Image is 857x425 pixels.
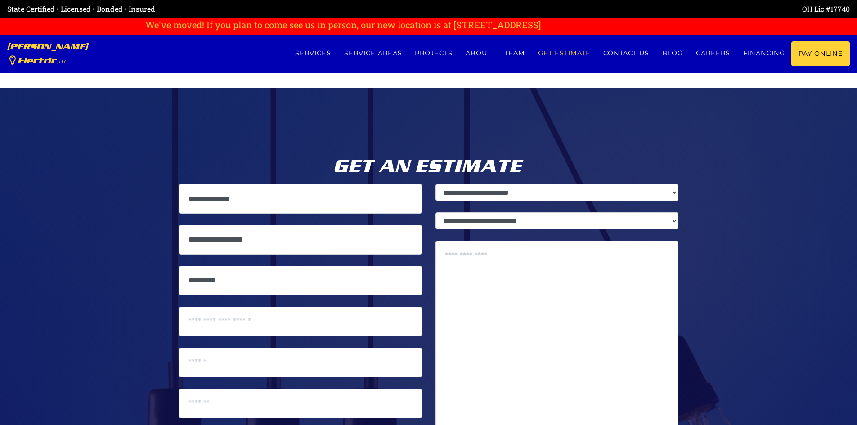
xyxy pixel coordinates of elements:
div: OH Lic #17740 [429,4,850,14]
a: Services [288,41,337,65]
a: Financing [736,41,791,65]
a: Get estimate [531,41,597,65]
a: [PERSON_NAME] Electric, LLC [7,35,89,73]
a: Blog [656,41,690,65]
a: Service Areas [337,41,408,65]
div: State Certified • Licensed • Bonded • Insured [7,4,429,14]
a: Pay Online [791,41,850,66]
a: About [459,41,498,65]
h2: Get an Estimate [179,156,678,177]
a: Contact us [597,41,656,65]
a: Team [498,41,532,65]
span: , LLC [57,59,67,64]
a: Projects [408,41,459,65]
a: Careers [690,41,737,65]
